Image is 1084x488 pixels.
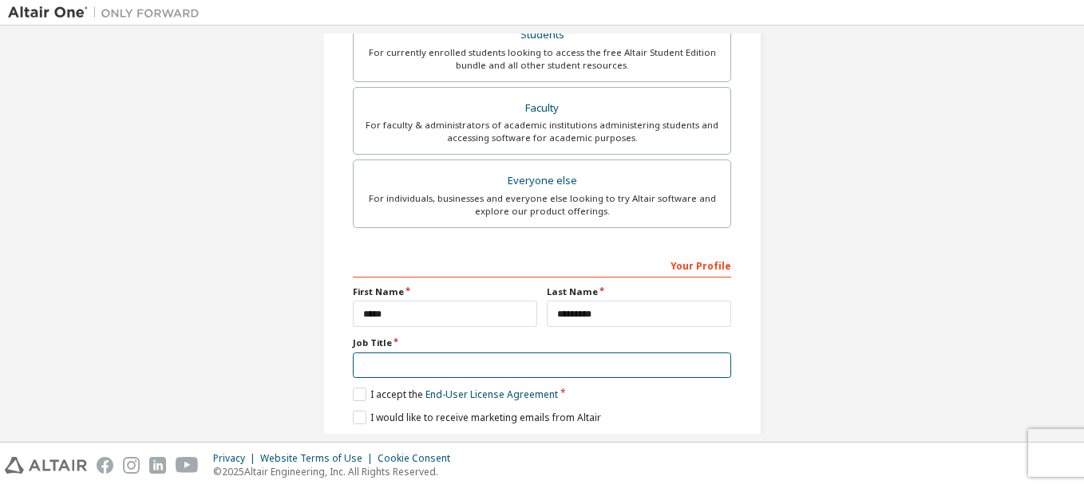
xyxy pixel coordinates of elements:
[176,457,199,474] img: youtube.svg
[353,285,537,298] label: First Name
[8,5,208,21] img: Altair One
[378,452,460,465] div: Cookie Consent
[363,119,721,144] div: For faculty & administrators of academic institutions administering students and accessing softwa...
[260,452,378,465] div: Website Terms of Use
[5,457,87,474] img: altair_logo.svg
[353,388,558,401] label: I accept the
[363,24,721,46] div: Students
[363,170,721,192] div: Everyone else
[363,46,721,72] div: For currently enrolled students looking to access the free Altair Student Edition bundle and all ...
[353,252,731,277] div: Your Profile
[149,457,166,474] img: linkedin.svg
[213,465,460,478] p: © 2025 Altair Engineering, Inc. All Rights Reserved.
[425,388,558,401] a: End-User License Agreement
[213,452,260,465] div: Privacy
[353,411,601,424] label: I would like to receive marketing emails from Altair
[353,336,731,349] label: Job Title
[123,457,140,474] img: instagram.svg
[363,192,721,218] div: For individuals, businesses and everyone else looking to try Altair software and explore our prod...
[547,285,731,298] label: Last Name
[363,97,721,120] div: Faculty
[97,457,113,474] img: facebook.svg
